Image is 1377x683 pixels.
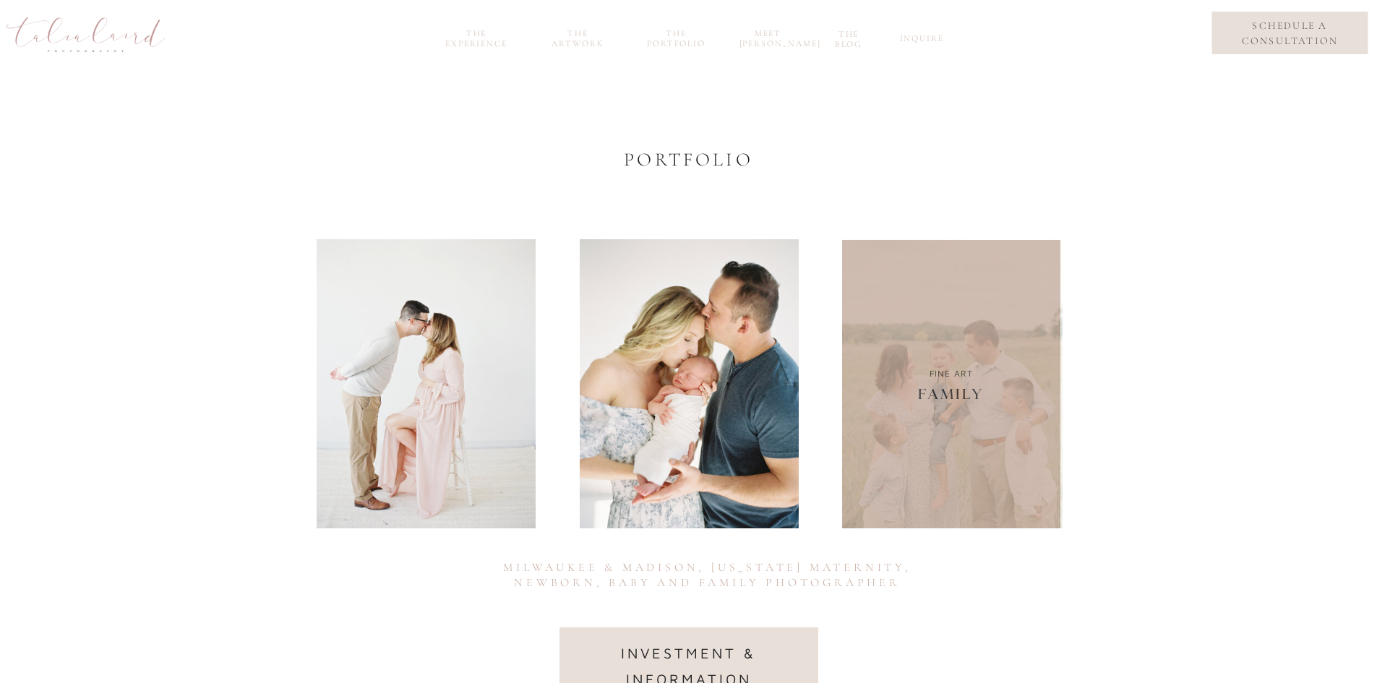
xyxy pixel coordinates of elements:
a: the Artwork [544,28,613,45]
a: the portfolio [642,28,711,45]
h2: Portfolio [537,148,840,171]
h2: Milwaukee & madisoN, [US_STATE] Maternity, Newborn, Baby and Family Photographer [493,560,922,596]
a: the experience [438,28,515,45]
a: schedule a consultation [1223,18,1357,48]
a: the blog [826,29,872,46]
a: inquire [900,33,940,50]
a: meet [PERSON_NAME] [739,28,797,45]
